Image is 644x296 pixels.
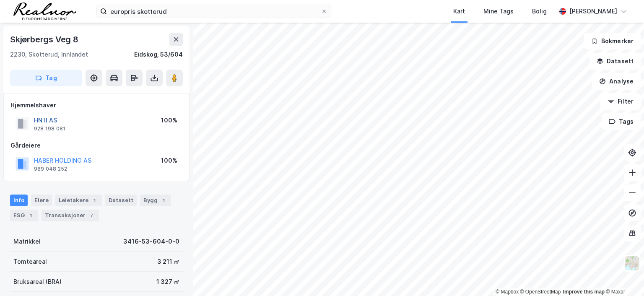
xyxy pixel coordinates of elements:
img: realnor-logo.934646d98de889bb5806.png [13,3,76,20]
div: Transaksjoner [42,210,99,221]
div: 100% [161,115,177,125]
div: Tomteareal [13,257,47,267]
button: Datasett [589,53,641,70]
div: Kontrollprogram for chat [602,256,644,296]
div: 928 198 081 [34,125,65,132]
div: 1 [159,196,168,205]
a: Improve this map [563,289,605,295]
div: Bruksareal (BRA) [13,277,62,287]
div: 7 [87,211,96,220]
button: Bokmerker [584,33,641,49]
div: Hjemmelshaver [10,100,182,110]
div: ESG [10,210,38,221]
div: Skjørbergs Veg 8 [10,33,80,46]
div: 2230, Skotterud, Innlandet [10,49,88,60]
div: 3 211 ㎡ [157,257,179,267]
div: Mine Tags [483,6,514,16]
button: Tag [10,70,82,86]
button: Filter [600,93,641,110]
div: Matrikkel [13,236,41,247]
div: [PERSON_NAME] [569,6,617,16]
img: Z [624,255,640,271]
div: 1 327 ㎡ [156,277,179,287]
div: 989 048 252 [34,166,67,172]
div: 100% [161,156,177,166]
div: 1 [90,196,99,205]
a: OpenStreetMap [520,289,561,295]
div: 3416-53-604-0-0 [123,236,179,247]
iframe: Chat Widget [602,256,644,296]
input: Søk på adresse, matrikkel, gårdeiere, leietakere eller personer [107,5,321,18]
button: Analyse [592,73,641,90]
div: Leietakere [55,195,102,206]
div: Bolig [532,6,547,16]
div: Eidskog, 53/604 [134,49,183,60]
div: Datasett [105,195,137,206]
div: Info [10,195,28,206]
div: Eiere [31,195,52,206]
button: Tags [602,113,641,130]
a: Mapbox [496,289,519,295]
div: Gårdeiere [10,140,182,151]
div: Bygg [140,195,171,206]
div: 1 [26,211,35,220]
div: Kart [453,6,465,16]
